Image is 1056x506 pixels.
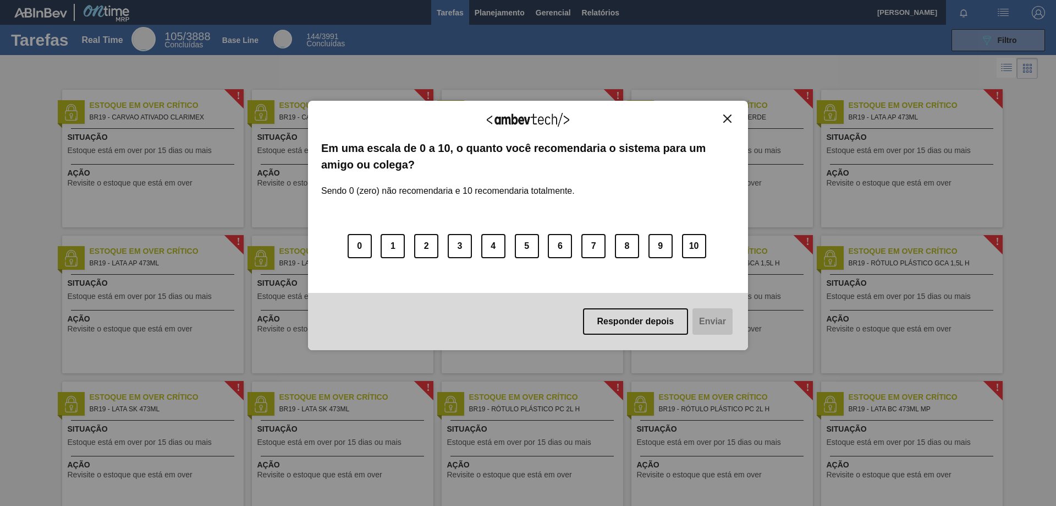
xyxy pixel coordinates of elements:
[515,234,539,258] button: 5
[648,234,673,258] button: 9
[723,115,732,123] img: Close
[581,234,606,258] button: 7
[487,113,569,127] img: Logo Ambevtech
[381,234,405,258] button: 1
[548,234,572,258] button: 6
[583,308,689,335] button: Responder depois
[682,234,706,258] button: 10
[720,114,735,123] button: Close
[414,234,438,258] button: 2
[321,173,575,196] label: Sendo 0 (zero) não recomendaria e 10 recomendaria totalmente.
[448,234,472,258] button: 3
[481,234,505,258] button: 4
[321,140,735,173] label: Em uma escala de 0 a 10, o quanto você recomendaria o sistema para um amigo ou colega?
[615,234,639,258] button: 8
[348,234,372,258] button: 0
